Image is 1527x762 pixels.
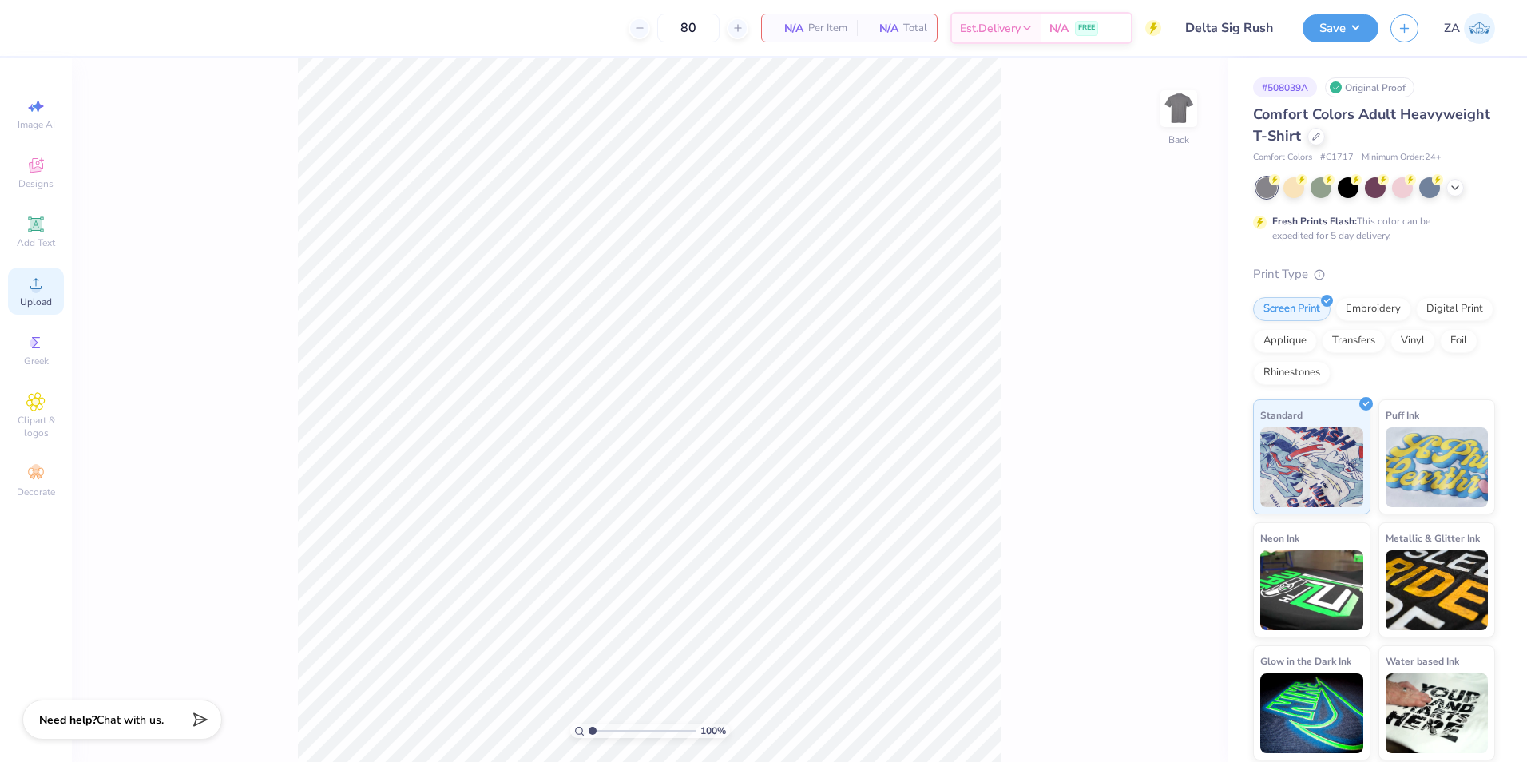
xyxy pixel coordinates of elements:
span: Water based Ink [1386,653,1459,669]
span: Glow in the Dark Ink [1260,653,1351,669]
span: Decorate [17,486,55,498]
span: Upload [20,296,52,308]
span: ZA [1444,19,1460,38]
span: Greek [24,355,49,367]
span: Clipart & logos [8,414,64,439]
span: Standard [1260,407,1303,423]
span: Chat with us. [97,712,164,728]
div: Embroidery [1335,297,1411,321]
div: Foil [1440,329,1477,353]
div: Applique [1253,329,1317,353]
img: Back [1163,93,1195,125]
span: Neon Ink [1260,530,1299,546]
span: N/A [1049,20,1069,37]
span: Designs [18,177,54,190]
input: – – [657,14,720,42]
span: 100 % [700,724,726,738]
strong: Need help? [39,712,97,728]
img: Puff Ink [1386,427,1489,507]
span: Metallic & Glitter Ink [1386,530,1480,546]
div: Screen Print [1253,297,1331,321]
img: Water based Ink [1386,673,1489,753]
a: ZA [1444,13,1495,44]
div: Rhinestones [1253,361,1331,385]
span: Comfort Colors Adult Heavyweight T-Shirt [1253,105,1490,145]
span: N/A [771,20,803,37]
div: # 508039A [1253,77,1317,97]
strong: Fresh Prints Flash: [1272,215,1357,228]
img: Metallic & Glitter Ink [1386,550,1489,630]
div: Transfers [1322,329,1386,353]
div: Vinyl [1390,329,1435,353]
img: Zuriel Alaba [1464,13,1495,44]
span: Per Item [808,20,847,37]
div: Back [1168,133,1189,147]
span: Minimum Order: 24 + [1362,151,1442,165]
button: Save [1303,14,1378,42]
input: Untitled Design [1173,12,1291,44]
span: FREE [1078,22,1095,34]
span: Total [903,20,927,37]
span: # C1717 [1320,151,1354,165]
div: This color can be expedited for 5 day delivery. [1272,214,1469,243]
span: Image AI [18,118,55,131]
span: Add Text [17,236,55,249]
img: Standard [1260,427,1363,507]
img: Glow in the Dark Ink [1260,673,1363,753]
span: Comfort Colors [1253,151,1312,165]
span: Est. Delivery [960,20,1021,37]
img: Neon Ink [1260,550,1363,630]
div: Original Proof [1325,77,1414,97]
div: Print Type [1253,265,1495,284]
div: Digital Print [1416,297,1493,321]
span: Puff Ink [1386,407,1419,423]
span: N/A [867,20,898,37]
